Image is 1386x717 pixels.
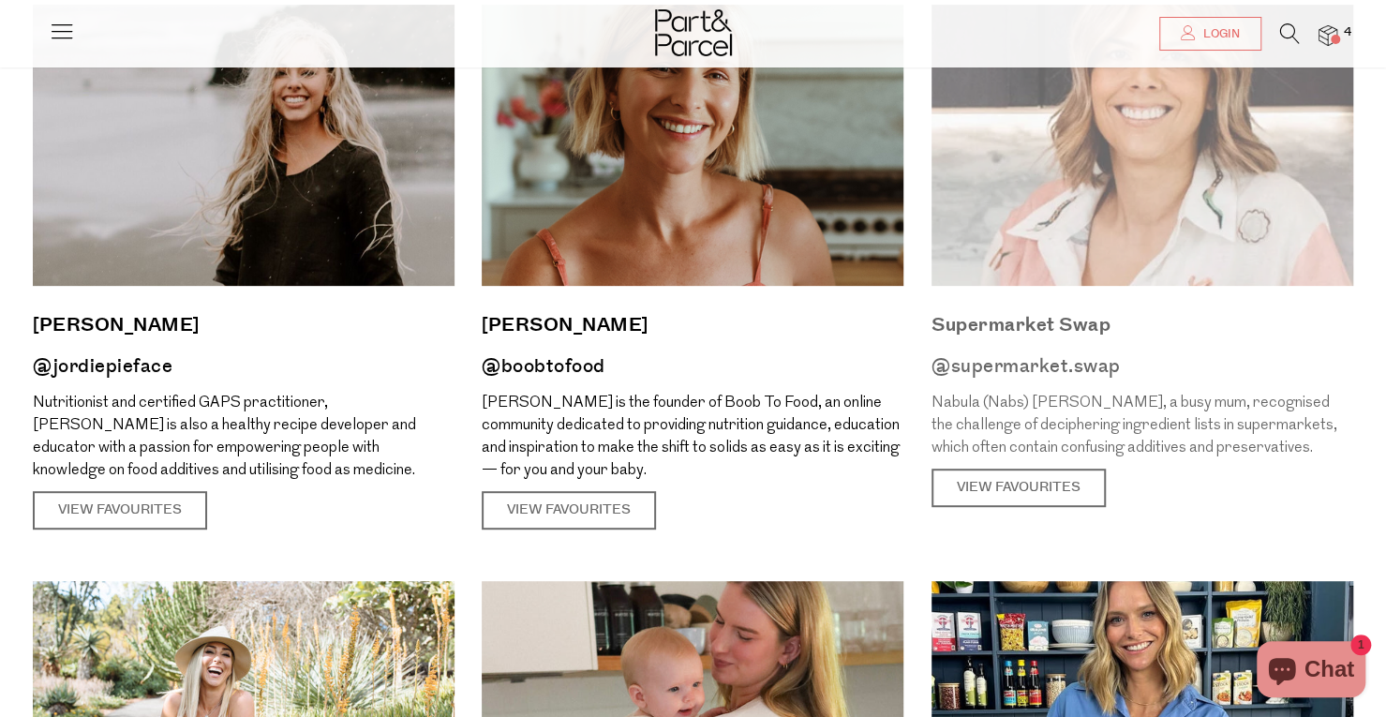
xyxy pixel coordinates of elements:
inbox-online-store-chat: Shopify online store chat [1251,641,1371,702]
a: View Favourites [33,491,207,530]
a: [PERSON_NAME] [33,309,455,341]
a: View Favourites [931,469,1106,508]
a: 4 [1319,25,1337,45]
span: Nutritionist and certified GAPS practitioner, [PERSON_NAME] is also a healthy recipe developer an... [33,396,416,478]
a: @boobtofood [482,353,605,380]
a: @jordiepieface [33,353,172,380]
span: Nabula (Nabs) [PERSON_NAME], a busy mum, recognised the challenge of deciphering ingredient lists... [931,396,1337,456]
a: View Favourites [482,491,656,530]
a: Login [1159,17,1261,51]
a: @supermarket.swap [931,353,1121,380]
span: Login [1199,26,1240,42]
span: [PERSON_NAME] is the founder of Boob To Food, an online community dedicated to providing nutritio... [482,396,900,478]
span: 4 [1339,24,1356,41]
a: [PERSON_NAME] [482,309,903,341]
img: Supermarket Swap [931,5,1353,286]
img: Part&Parcel [655,9,732,56]
img: Jordan Pie [33,5,455,286]
img: Luka McCabe [482,5,903,286]
a: Supermarket Swap [931,309,1353,341]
